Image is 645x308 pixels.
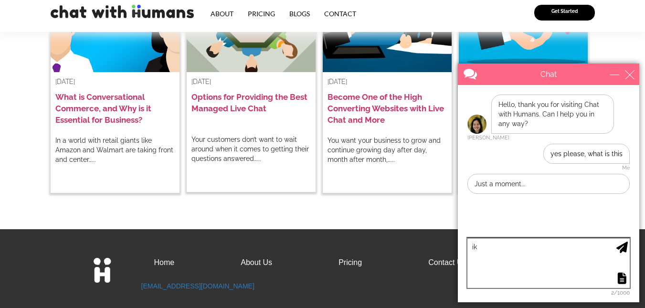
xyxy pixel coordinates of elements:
a: Pricing [241,5,282,22]
a: Contact [317,5,363,22]
a: [EMAIL_ADDRESS][DOMAIN_NAME] [141,282,254,290]
p: Your customers don’t want to wait around when it comes to getting their questions answered…... [191,135,311,182]
a: Become One of the High Converting Websites with Live Chat and More [328,92,444,125]
a: Contact Us [428,258,466,266]
img: Chat with humans [94,258,111,283]
img: chat with humans [51,5,194,18]
a: What is Conversational Commerce, and Why is it Essential for Business? [55,92,151,125]
p: In a world with retail giants like Amazon and Walmart are taking front and center…... [55,136,175,183]
a: Home [154,258,175,266]
a: Pricing [338,258,362,266]
a: Options for Providing the Best Managed Live Chat [191,92,307,113]
div: [DATE] [51,72,180,86]
p: You want your business to grow and continue growing day after day, month after month,…... [328,136,447,183]
div: [DATE] [187,72,316,86]
div: [DATE] [323,72,452,86]
a: About [203,5,241,22]
iframe: Live Chat Box [452,58,645,308]
a: Blogs [282,5,317,22]
a: Get Started [534,5,595,21]
a: About Us [241,258,272,266]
